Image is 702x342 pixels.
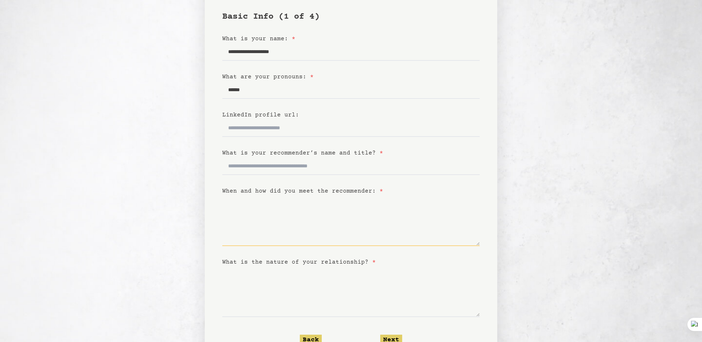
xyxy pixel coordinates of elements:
[222,36,295,42] label: What is your name:
[222,11,480,23] h1: Basic Info (1 of 4)
[222,259,376,265] label: What is the nature of your relationship?
[222,188,383,194] label: When and how did you meet the recommender:
[222,150,383,156] label: What is your recommender’s name and title?
[222,112,299,118] label: LinkedIn profile url:
[222,74,314,80] label: What are your pronouns:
